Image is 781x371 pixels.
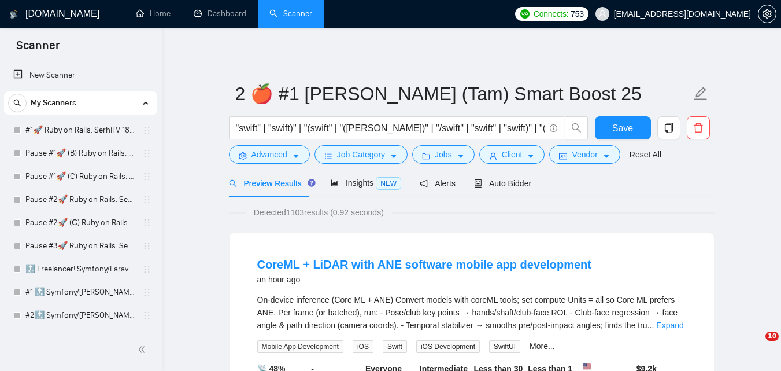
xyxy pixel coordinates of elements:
[142,218,151,227] span: holder
[656,321,683,330] a: Expand
[534,8,568,20] span: Connects:
[658,123,680,133] span: copy
[435,148,452,161] span: Jobs
[246,206,392,219] span: Detected 1103 results (0.92 seconds)
[142,311,151,320] span: holder
[657,116,680,139] button: copy
[758,9,776,19] a: setting
[142,265,151,274] span: holder
[530,341,555,351] a: More...
[331,179,339,187] span: area-chart
[25,188,135,211] a: Pause #2🚀 Ruby on Rails. Serhii V 18/03
[416,340,480,353] span: iOS Development
[142,241,151,251] span: holder
[7,37,69,61] span: Scanner
[257,340,343,353] span: Mobile App Development
[474,179,531,188] span: Auto Bidder
[269,9,312,19] a: searchScanner
[257,295,678,330] span: On-device inference (Core ML + ANE) Convert models with coreML tools; set compute Units = all so ...
[693,86,708,101] span: edit
[479,145,545,164] button: userClientcaret-down
[314,145,408,164] button: barsJob Categorycaret-down
[502,148,523,161] span: Client
[138,344,149,355] span: double-left
[583,362,591,370] img: 🇺🇸
[758,9,776,19] span: setting
[647,321,654,330] span: ...
[602,152,610,160] span: caret-down
[549,145,620,164] button: idcardVendorcaret-down
[565,116,588,139] button: search
[457,152,465,160] span: caret-down
[383,340,407,353] span: Swift
[25,304,135,327] a: #2🔝 Symfony/[PERSON_NAME] 28/06 & 01/07 CoverLetter changed+10/07 P.S. added
[8,94,27,112] button: search
[390,152,398,160] span: caret-down
[630,148,661,161] a: Reset All
[687,116,710,139] button: delete
[257,273,591,286] div: an hour ago
[257,293,686,332] div: On-device inference (Core ML + ANE) Convert models with coreML tools; set compute Units = all so ...
[565,123,587,133] span: search
[572,148,597,161] span: Vendor
[527,152,535,160] span: caret-down
[765,332,779,341] span: 10
[142,172,151,181] span: holder
[13,64,148,87] a: New Scanner
[194,9,246,19] a: dashboardDashboard
[25,234,135,258] a: Pause #3🚀 Ruby on Rails. Serhii V 18/03
[758,5,776,23] button: setting
[292,152,300,160] span: caret-down
[489,340,520,353] span: SwiftUI
[559,152,567,160] span: idcard
[306,178,317,188] div: Tooltip anchor
[687,123,709,133] span: delete
[612,121,633,135] span: Save
[412,145,475,164] button: folderJobscaret-down
[331,178,401,188] span: Insights
[25,258,135,281] a: 🔝 Freelancer! Symfony/Laravel [PERSON_NAME] 15/03 CoverLetter changed
[25,281,135,304] a: #1 🔝 Symfony/[PERSON_NAME] (Viktoriia)
[25,165,135,188] a: Pause #1🚀 (C) Ruby on Rails. Serhii V 18/03
[742,332,769,359] iframe: Intercom live chat
[251,148,287,161] span: Advanced
[4,64,157,87] li: New Scanner
[10,5,18,24] img: logo
[229,145,310,164] button: settingAdvancedcaret-down
[142,195,151,204] span: holder
[142,149,151,158] span: holder
[229,179,312,188] span: Preview Results
[9,99,26,107] span: search
[598,10,606,18] span: user
[31,91,76,115] span: My Scanners
[239,152,247,160] span: setting
[235,79,691,108] input: Scanner name...
[520,9,530,19] img: upwork-logo.png
[474,179,482,188] span: robot
[25,327,135,350] a: #2 🔝 Symfony/[PERSON_NAME] 01/07 / Another categories
[353,340,373,353] span: iOS
[25,211,135,234] a: Pause #2🚀 (С) Ruby on Rails. Serhii V 18/03
[420,179,428,188] span: notification
[324,152,332,160] span: bars
[571,8,583,20] span: 753
[550,124,557,132] span: info-circle
[142,126,151,135] span: holder
[25,142,135,165] a: Pause #1🚀 (B) Ruby on Rails. Serhii V 18/03
[595,116,651,139] button: Save
[337,148,385,161] span: Job Category
[257,258,591,271] a: CoreML + LiDAR with ANE software mobile app development
[229,179,237,188] span: search
[142,288,151,297] span: holder
[136,9,171,19] a: homeHome
[236,121,545,135] input: Search Freelance Jobs...
[489,152,497,160] span: user
[376,177,401,190] span: NEW
[420,179,456,188] span: Alerts
[422,152,430,160] span: folder
[25,119,135,142] a: #1🚀 Ruby on Rails. Serhii V 18/03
